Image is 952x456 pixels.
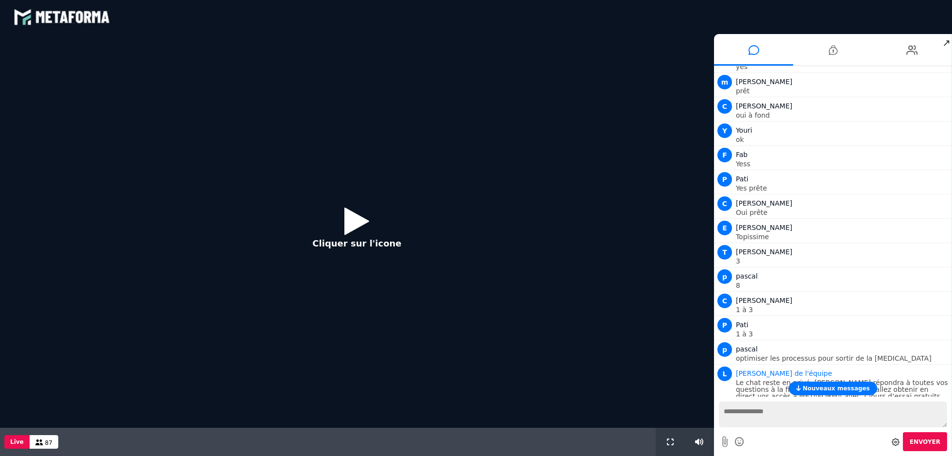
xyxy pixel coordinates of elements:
[736,272,758,280] span: pascal
[736,306,950,313] p: 1 à 3
[736,185,950,192] p: Yes prête
[736,126,752,134] span: Youri
[736,248,792,256] span: [PERSON_NAME]
[736,209,950,216] p: Oui prête
[717,318,732,333] span: P
[717,123,732,138] span: Y
[717,245,732,260] span: T
[303,200,411,263] button: Cliquer sur l'icone
[736,379,950,406] p: Le chat reste en privé. [PERSON_NAME] répondra à toutes vos questions à la fin de la conférence. ...
[717,75,732,89] span: m
[717,367,732,381] span: L
[736,88,950,94] p: prêt
[736,369,832,377] span: Animateur
[802,385,869,392] span: Nouveaux messages
[736,321,748,329] span: Pati
[4,435,30,449] button: Live
[789,382,877,395] button: Nouveaux messages
[736,355,950,362] p: optimiser les processus pour sortir de la [MEDICAL_DATA]
[45,439,52,446] span: 87
[736,282,950,289] p: 8
[736,199,792,207] span: [PERSON_NAME]
[736,102,792,110] span: [PERSON_NAME]
[736,160,950,167] p: Yess
[717,148,732,162] span: F
[717,269,732,284] span: p
[717,342,732,357] span: p
[736,63,950,70] p: yes
[736,78,792,86] span: [PERSON_NAME]
[736,331,950,337] p: 1 à 3
[717,172,732,187] span: P
[736,175,748,183] span: Pati
[736,233,950,240] p: Topissime
[941,34,952,52] span: ↗
[736,345,758,353] span: pascal
[736,258,950,264] p: 3
[736,224,792,231] span: [PERSON_NAME]
[717,196,732,211] span: C
[903,432,947,451] button: Envoyer
[717,294,732,308] span: C
[736,112,950,119] p: oui à fond
[717,99,732,114] span: C
[717,221,732,235] span: E
[736,136,950,143] p: ok
[736,297,792,304] span: [PERSON_NAME]
[910,438,940,445] span: Envoyer
[736,151,748,158] span: Fab
[312,237,401,250] p: Cliquer sur l'icone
